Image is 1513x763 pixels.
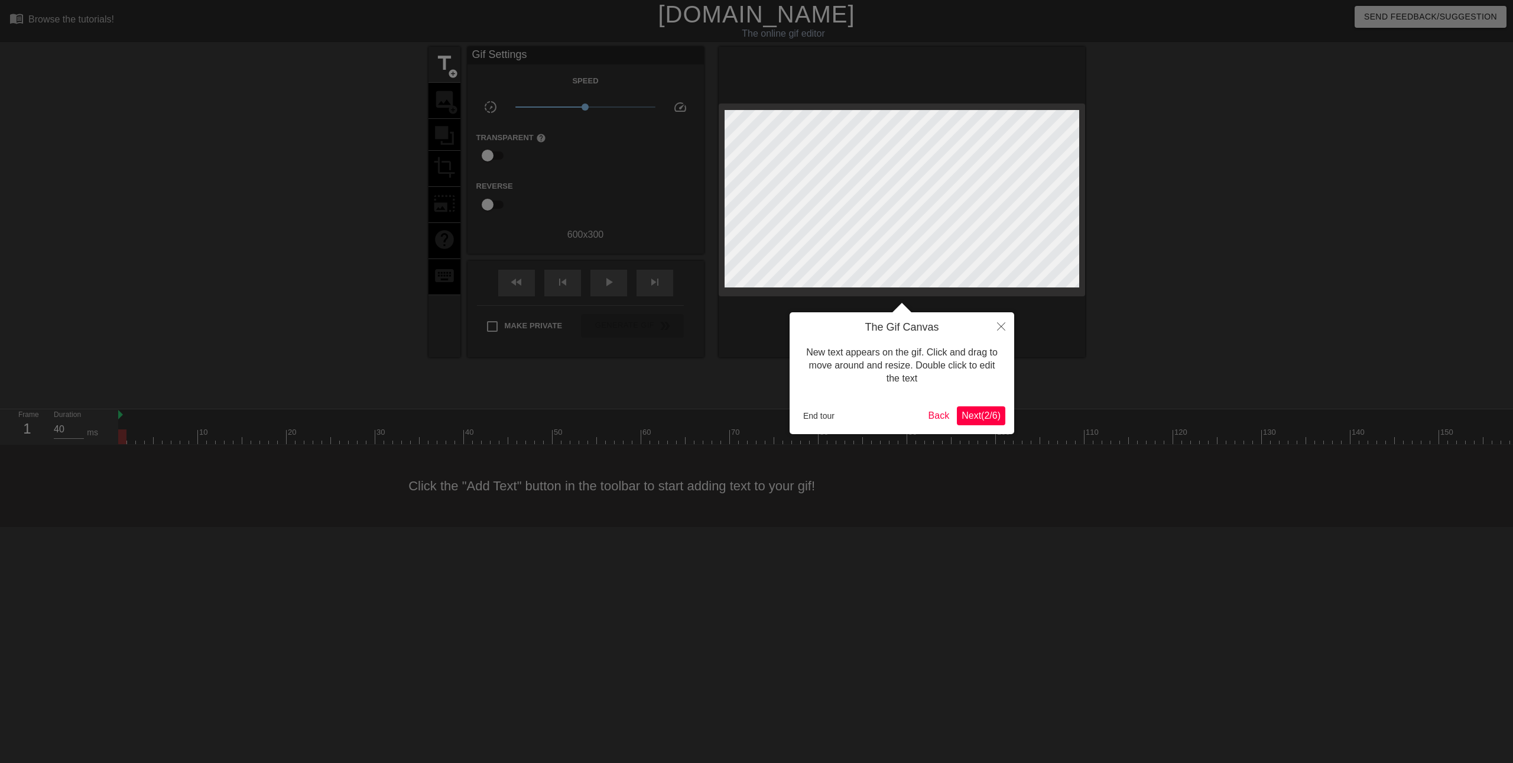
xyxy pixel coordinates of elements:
button: End tour [798,407,839,425]
button: Back [924,406,954,425]
button: Close [988,312,1014,340]
h4: The Gif Canvas [798,321,1005,334]
div: New text appears on the gif. Click and drag to move around and resize. Double click to edit the text [798,334,1005,397]
button: Next [957,406,1005,425]
span: Next ( 2 / 6 ) [962,410,1001,421]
